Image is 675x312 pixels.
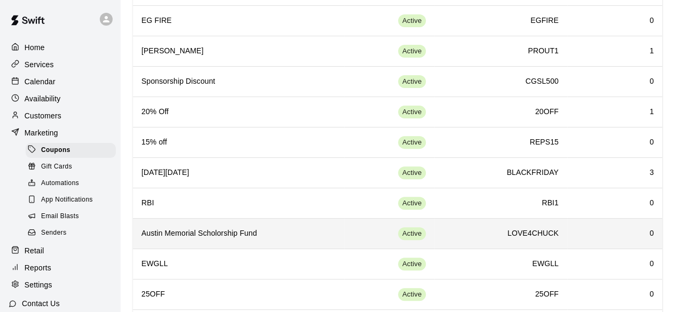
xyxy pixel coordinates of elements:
[576,106,654,118] h6: 1
[443,45,559,57] h6: PROUT1
[443,167,559,179] h6: BLACKFRIDAY
[26,143,116,158] div: Coupons
[398,290,426,300] span: Active
[26,158,120,175] a: Gift Cards
[25,93,61,104] p: Availability
[25,279,52,290] p: Settings
[26,159,116,174] div: Gift Cards
[26,209,120,225] a: Email Blasts
[26,142,120,158] a: Coupons
[41,145,70,156] span: Coupons
[26,175,120,192] a: Automations
[576,228,654,239] h6: 0
[443,289,559,300] h6: 25OFF
[141,289,336,300] h6: 25OFF
[141,167,336,179] h6: [DATE][DATE]
[9,125,112,141] a: Marketing
[25,59,54,70] p: Services
[443,258,559,270] h6: EWGLL
[41,195,93,205] span: App Notifications
[398,229,426,239] span: Active
[9,277,112,293] a: Settings
[25,76,55,87] p: Calendar
[443,76,559,87] h6: CGSL500
[398,77,426,87] span: Active
[9,108,112,124] a: Customers
[9,260,112,276] a: Reports
[9,39,112,55] a: Home
[41,178,79,189] span: Automations
[576,167,654,179] h6: 3
[25,42,45,53] p: Home
[26,193,116,207] div: App Notifications
[398,107,426,117] span: Active
[443,137,559,148] h6: REPS15
[25,127,58,138] p: Marketing
[576,197,654,209] h6: 0
[398,198,426,209] span: Active
[41,228,67,238] span: Senders
[141,106,336,118] h6: 20% Off
[576,258,654,270] h6: 0
[398,168,426,178] span: Active
[26,209,116,224] div: Email Blasts
[141,137,336,148] h6: 15% off
[9,74,112,90] a: Calendar
[576,76,654,87] h6: 0
[9,243,112,259] a: Retail
[398,46,426,57] span: Active
[41,211,79,222] span: Email Blasts
[9,57,112,73] a: Services
[398,138,426,148] span: Active
[25,245,44,256] p: Retail
[576,45,654,57] h6: 1
[25,110,61,121] p: Customers
[443,197,559,209] h6: RBI1
[443,15,559,27] h6: EGFIRE
[26,192,120,209] a: App Notifications
[443,106,559,118] h6: 20OFF
[398,16,426,26] span: Active
[576,15,654,27] h6: 0
[141,45,336,57] h6: [PERSON_NAME]
[26,176,116,191] div: Automations
[141,76,336,87] h6: Sponsorship Discount
[25,262,51,273] p: Reports
[141,228,336,239] h6: Austin Memorial Scholorship Fund
[576,289,654,300] h6: 0
[26,225,120,242] a: Senders
[443,228,559,239] h6: LOVE4CHUCK
[22,298,60,309] p: Contact Us
[9,91,112,107] a: Availability
[26,226,116,241] div: Senders
[141,15,336,27] h6: EG FIRE
[398,259,426,269] span: Active
[41,162,72,172] span: Gift Cards
[141,197,336,209] h6: RBI
[576,137,654,148] h6: 0
[141,258,336,270] h6: EWGLL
